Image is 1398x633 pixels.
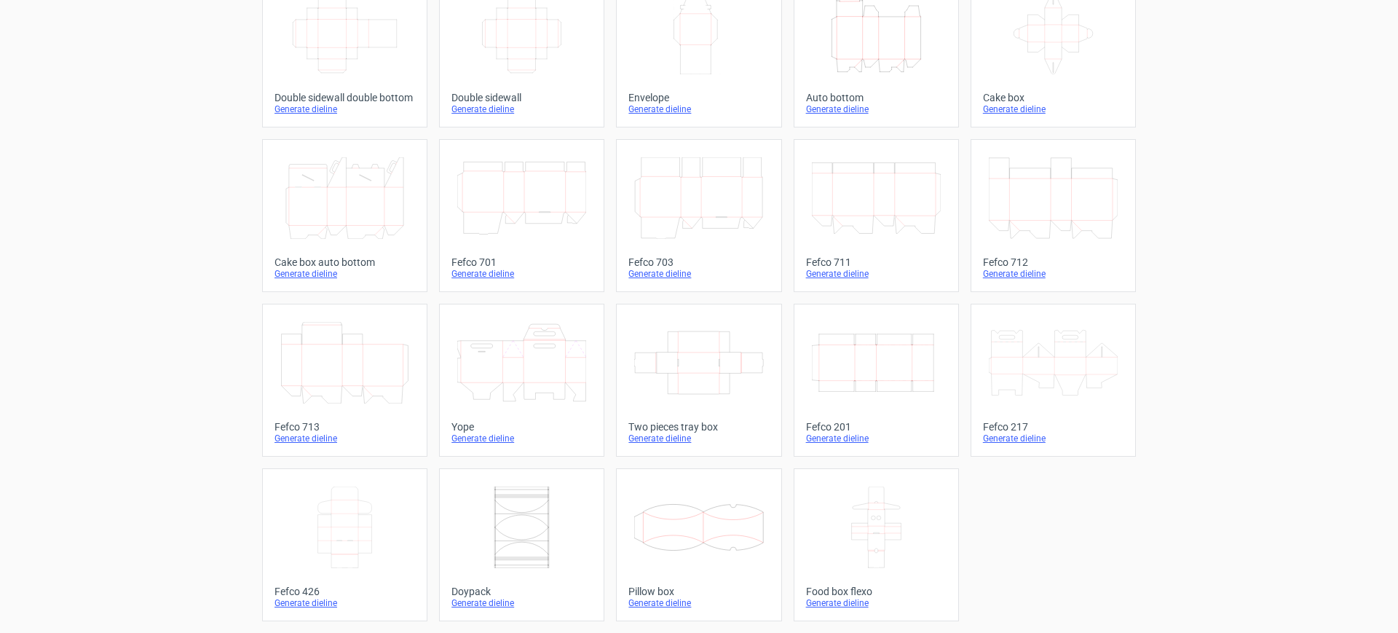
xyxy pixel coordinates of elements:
[971,139,1136,292] a: Fefco 712Generate dieline
[616,468,781,621] a: Pillow boxGenerate dieline
[806,421,947,433] div: Fefco 201
[451,421,592,433] div: Yope
[616,304,781,457] a: Two pieces tray boxGenerate dieline
[275,597,415,609] div: Generate dieline
[806,256,947,268] div: Fefco 711
[794,139,959,292] a: Fefco 711Generate dieline
[275,586,415,597] div: Fefco 426
[983,92,1123,103] div: Cake box
[628,586,769,597] div: Pillow box
[628,92,769,103] div: Envelope
[275,256,415,268] div: Cake box auto bottom
[628,421,769,433] div: Two pieces tray box
[439,468,604,621] a: DoypackGenerate dieline
[451,256,592,268] div: Fefco 701
[451,92,592,103] div: Double sidewall
[275,421,415,433] div: Fefco 713
[983,433,1123,444] div: Generate dieline
[628,103,769,115] div: Generate dieline
[806,92,947,103] div: Auto bottom
[628,268,769,280] div: Generate dieline
[806,597,947,609] div: Generate dieline
[628,433,769,444] div: Generate dieline
[262,304,427,457] a: Fefco 713Generate dieline
[983,103,1123,115] div: Generate dieline
[794,468,959,621] a: Food box flexoGenerate dieline
[262,468,427,621] a: Fefco 426Generate dieline
[451,268,592,280] div: Generate dieline
[983,268,1123,280] div: Generate dieline
[971,304,1136,457] a: Fefco 217Generate dieline
[806,268,947,280] div: Generate dieline
[806,433,947,444] div: Generate dieline
[451,103,592,115] div: Generate dieline
[806,103,947,115] div: Generate dieline
[275,433,415,444] div: Generate dieline
[451,586,592,597] div: Doypack
[983,256,1123,268] div: Fefco 712
[451,433,592,444] div: Generate dieline
[275,103,415,115] div: Generate dieline
[275,92,415,103] div: Double sidewall double bottom
[451,597,592,609] div: Generate dieline
[616,139,781,292] a: Fefco 703Generate dieline
[628,597,769,609] div: Generate dieline
[262,139,427,292] a: Cake box auto bottomGenerate dieline
[275,268,415,280] div: Generate dieline
[439,139,604,292] a: Fefco 701Generate dieline
[628,256,769,268] div: Fefco 703
[806,586,947,597] div: Food box flexo
[439,304,604,457] a: YopeGenerate dieline
[983,421,1123,433] div: Fefco 217
[794,304,959,457] a: Fefco 201Generate dieline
